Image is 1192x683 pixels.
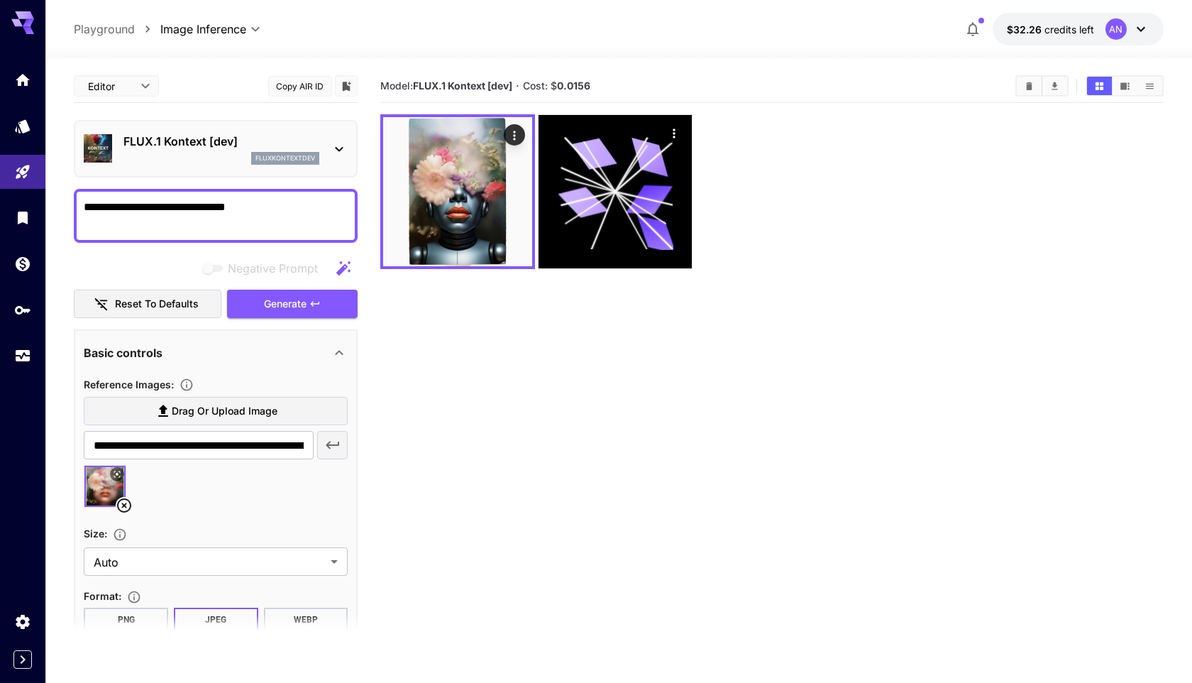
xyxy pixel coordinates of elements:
[74,290,221,319] button: Reset to defaults
[14,301,31,319] div: API Keys
[174,378,199,392] button: Upload a reference image to guide the result. This is needed for Image-to-Image or Inpainting. Su...
[14,613,31,630] div: Settings
[1044,23,1094,35] span: credits left
[160,21,246,38] span: Image Inference
[84,378,174,390] span: Reference Images :
[14,71,31,89] div: Home
[1042,77,1067,95] button: Download All
[84,127,348,170] div: FLUX.1 Kontext [dev]fluxkontextdev
[383,117,532,266] img: 9k=
[13,650,32,669] button: Expand sidebar
[84,608,168,632] button: PNG
[94,554,325,571] span: Auto
[504,124,525,146] div: Actions
[1087,77,1112,95] button: Show media in grid view
[121,590,147,604] button: Choose the file format for the output image.
[172,403,277,420] span: Drag or upload image
[14,163,31,181] div: Playground
[1007,22,1094,37] div: $32.26373
[174,608,258,632] button: JPEG
[14,347,31,365] div: Usage
[264,608,348,632] button: WEBP
[74,21,135,38] a: Playground
[88,79,132,94] span: Editor
[84,528,107,540] span: Size :
[1017,77,1042,95] button: Clear All
[123,133,319,150] p: FLUX.1 Kontext [dev]
[1086,75,1164,97] div: Show media in grid viewShow media in video viewShow media in list view
[523,80,590,92] span: Cost: $
[516,77,519,94] p: ·
[14,117,31,135] div: Models
[14,209,31,226] div: Library
[14,255,31,273] div: Wallet
[1105,18,1127,40] div: AN
[107,528,133,542] button: Adjust the dimensions of the generated image by specifying its width and height in pixels, or sel...
[84,590,121,602] span: Format :
[228,260,318,277] span: Negative Prompt
[74,21,160,38] nav: breadcrumb
[663,122,685,143] div: Actions
[227,290,358,319] button: Generate
[1015,75,1069,97] div: Clear AllDownload All
[413,80,512,92] b: FLUX.1 Kontext [dev]
[1137,77,1162,95] button: Show media in list view
[264,295,307,313] span: Generate
[1113,77,1137,95] button: Show media in video view
[1007,23,1044,35] span: $32.26
[84,344,162,361] p: Basic controls
[340,77,353,94] button: Add to library
[380,80,512,92] span: Model:
[268,76,332,97] button: Copy AIR ID
[84,397,348,426] label: Drag or upload image
[557,80,590,92] b: 0.0156
[993,13,1164,45] button: $32.26373AN
[84,336,348,370] div: Basic controls
[199,259,329,277] span: Negative prompts are not compatible with the selected model.
[255,153,315,163] p: fluxkontextdev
